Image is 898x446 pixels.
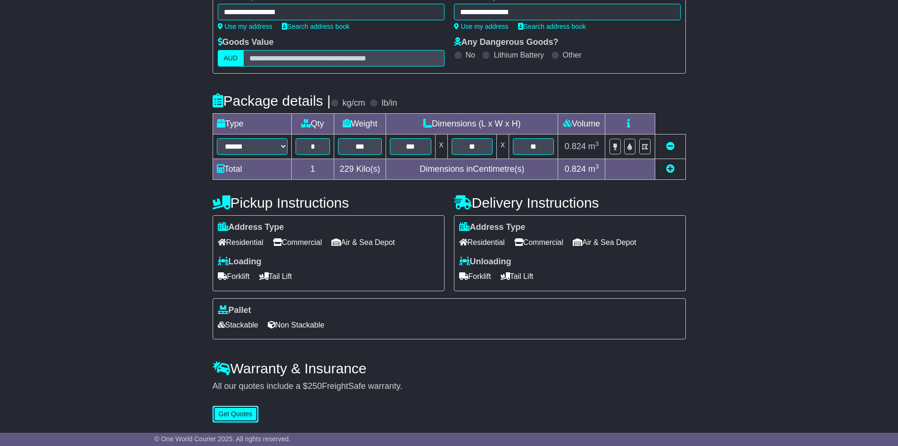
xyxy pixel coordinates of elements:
[213,114,291,135] td: Type
[565,164,586,174] span: 0.824
[213,406,259,422] button: Get Quotes
[282,23,350,30] a: Search address book
[518,23,586,30] a: Search address book
[454,23,509,30] a: Use my address
[666,142,675,151] a: Remove this item
[213,159,291,180] td: Total
[334,114,386,135] td: Weight
[466,50,475,59] label: No
[514,235,563,250] span: Commercial
[588,164,599,174] span: m
[588,142,599,151] span: m
[459,235,505,250] span: Residential
[213,93,331,109] h4: Package details |
[573,235,636,250] span: Air & Sea Depot
[386,159,558,180] td: Dimensions in Centimetre(s)
[213,381,686,392] div: All our quotes include a $ FreightSafe warranty.
[218,318,258,332] span: Stackable
[494,50,544,59] label: Lithium Battery
[454,195,686,210] h4: Delivery Instructions
[501,269,534,284] span: Tail Lift
[155,435,291,443] span: © One World Courier 2025. All rights reserved.
[454,37,559,48] label: Any Dangerous Goods?
[386,114,558,135] td: Dimensions (L x W x H)
[218,50,244,67] label: AUD
[334,159,386,180] td: Kilo(s)
[273,235,322,250] span: Commercial
[459,222,526,233] label: Address Type
[213,361,686,376] h4: Warranty & Insurance
[291,114,334,135] td: Qty
[459,257,511,267] label: Unloading
[563,50,582,59] label: Other
[268,318,324,332] span: Non Stackable
[381,98,397,109] label: lb/in
[435,135,447,159] td: x
[218,23,272,30] a: Use my address
[595,163,599,170] sup: 3
[331,235,395,250] span: Air & Sea Depot
[218,235,264,250] span: Residential
[218,257,262,267] label: Loading
[595,140,599,147] sup: 3
[496,135,509,159] td: x
[259,269,292,284] span: Tail Lift
[558,114,605,135] td: Volume
[666,164,675,174] a: Add new item
[340,164,354,174] span: 229
[342,98,365,109] label: kg/cm
[218,305,251,316] label: Pallet
[308,381,322,391] span: 250
[218,222,284,233] label: Address Type
[218,37,274,48] label: Goods Value
[213,195,445,210] h4: Pickup Instructions
[218,269,250,284] span: Forklift
[291,159,334,180] td: 1
[565,142,586,151] span: 0.824
[459,269,491,284] span: Forklift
